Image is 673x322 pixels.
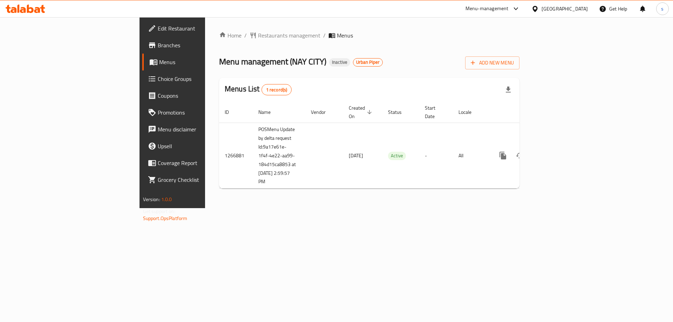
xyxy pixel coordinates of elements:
[261,84,292,95] div: Total records count
[161,195,172,204] span: 1.0.0
[142,54,252,70] a: Menus
[258,31,320,40] span: Restaurants management
[388,152,406,160] span: Active
[158,159,246,167] span: Coverage Report
[143,195,160,204] span: Version:
[511,147,528,164] button: Change Status
[465,5,509,13] div: Menu-management
[142,70,252,87] a: Choice Groups
[142,155,252,171] a: Coverage Report
[311,108,335,116] span: Vendor
[159,58,246,66] span: Menus
[225,108,238,116] span: ID
[142,138,252,155] a: Upsell
[142,37,252,54] a: Branches
[158,142,246,150] span: Upsell
[419,123,453,189] td: -
[329,59,350,65] span: Inactive
[542,5,588,13] div: [GEOGRAPHIC_DATA]
[158,91,246,100] span: Coupons
[158,108,246,117] span: Promotions
[458,108,481,116] span: Locale
[158,41,246,49] span: Branches
[262,87,292,93] span: 1 record(s)
[337,31,353,40] span: Menus
[329,58,350,67] div: Inactive
[142,121,252,138] a: Menu disclaimer
[158,176,246,184] span: Grocery Checklist
[323,31,326,40] li: /
[142,104,252,121] a: Promotions
[142,20,252,37] a: Edit Restaurant
[500,81,517,98] div: Export file
[258,108,280,116] span: Name
[349,151,363,160] span: [DATE]
[158,75,246,83] span: Choice Groups
[425,104,444,121] span: Start Date
[388,108,411,116] span: Status
[495,147,511,164] button: more
[453,123,489,189] td: All
[225,84,292,95] h2: Menus List
[219,102,567,189] table: enhanced table
[349,104,374,121] span: Created On
[143,214,188,223] a: Support.OpsPlatform
[661,5,664,13] span: s
[471,59,514,67] span: Add New Menu
[142,87,252,104] a: Coupons
[489,102,567,123] th: Actions
[250,31,320,40] a: Restaurants management
[219,31,519,40] nav: breadcrumb
[143,207,175,216] span: Get support on:
[158,125,246,133] span: Menu disclaimer
[142,171,252,188] a: Grocery Checklist
[158,24,246,33] span: Edit Restaurant
[253,123,305,189] td: POSMenu Update by delta request Id:9a17e61e-1f4f-4e22-aa99-184d15ca8853 at [DATE] 2:59:57 PM
[465,56,519,69] button: Add New Menu
[353,59,382,65] span: Urban Piper
[219,54,326,69] span: Menu management ( NAY CITY )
